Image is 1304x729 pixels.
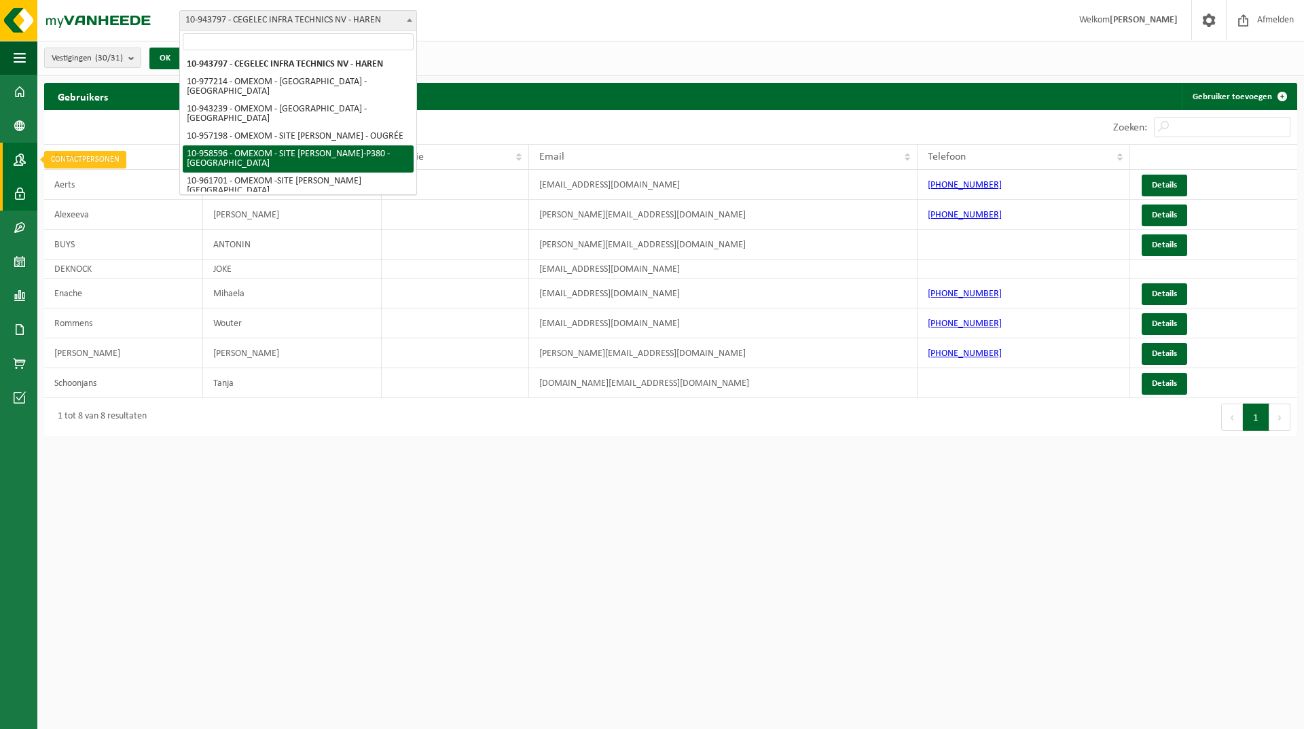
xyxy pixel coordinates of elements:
[183,56,414,73] li: 10-943797 - CEGELEC INFRA TECHNICS NV - HAREN
[928,152,966,162] span: Telefoon
[1113,122,1147,133] label: Zoeken:
[203,260,382,279] td: JOKE
[44,230,203,260] td: BUYS
[203,230,382,260] td: ANTONIN
[928,319,1002,329] a: [PHONE_NUMBER]
[183,73,414,101] li: 10-977214 - OMEXOM - [GEOGRAPHIC_DATA] - [GEOGRAPHIC_DATA]
[1142,283,1187,305] a: Details
[44,338,203,368] td: [PERSON_NAME]
[529,338,918,368] td: [PERSON_NAME][EMAIL_ADDRESS][DOMAIN_NAME]
[1269,404,1290,431] button: Next
[44,200,203,230] td: Alexeeva
[1221,404,1243,431] button: Previous
[183,128,414,145] li: 10-957198 - OMEXOM - SITE [PERSON_NAME] - OUGRÉE
[179,10,417,31] span: 10-943797 - CEGELEC INFRA TECHNICS NV - HAREN
[529,170,918,200] td: [EMAIL_ADDRESS][DOMAIN_NAME]
[928,180,1002,190] a: [PHONE_NUMBER]
[1142,234,1187,256] a: Details
[1142,205,1187,226] a: Details
[1142,175,1187,196] a: Details
[928,349,1002,359] a: [PHONE_NUMBER]
[51,405,147,429] div: 1 tot 8 van 8 resultaten
[44,48,141,68] button: Vestigingen(30/31)
[183,101,414,128] li: 10-943239 - OMEXOM - [GEOGRAPHIC_DATA] - [GEOGRAPHIC_DATA]
[95,54,123,63] count: (30/31)
[203,338,382,368] td: [PERSON_NAME]
[1142,373,1187,395] a: Details
[149,48,181,69] button: OK
[44,83,122,109] h2: Gebruikers
[44,308,203,338] td: Rommens
[529,200,918,230] td: [PERSON_NAME][EMAIL_ADDRESS][DOMAIN_NAME]
[44,170,203,200] td: Aerts
[203,200,382,230] td: [PERSON_NAME]
[203,279,382,308] td: Mihaela
[529,308,918,338] td: [EMAIL_ADDRESS][DOMAIN_NAME]
[203,368,382,398] td: Tanja
[44,260,203,279] td: DEKNOCK
[928,210,1002,220] a: [PHONE_NUMBER]
[183,145,414,173] li: 10-958596 - OMEXOM - SITE [PERSON_NAME]-P380 - [GEOGRAPHIC_DATA]
[1142,343,1187,365] a: Details
[928,289,1002,299] a: [PHONE_NUMBER]
[52,48,123,69] span: Vestigingen
[529,279,918,308] td: [EMAIL_ADDRESS][DOMAIN_NAME]
[1142,313,1187,335] a: Details
[54,152,81,162] span: Naam
[203,308,382,338] td: Wouter
[529,230,918,260] td: [PERSON_NAME][EMAIL_ADDRESS][DOMAIN_NAME]
[1110,15,1178,25] strong: [PERSON_NAME]
[44,279,203,308] td: Enache
[1243,404,1269,431] button: 1
[1182,83,1296,110] a: Gebruiker toevoegen
[44,368,203,398] td: Schoonjans
[529,260,918,279] td: [EMAIL_ADDRESS][DOMAIN_NAME]
[180,11,416,30] span: 10-943797 - CEGELEC INFRA TECHNICS NV - HAREN
[183,173,414,200] li: 10-961701 - OMEXOM -SITE [PERSON_NAME][GEOGRAPHIC_DATA]
[529,368,918,398] td: [DOMAIN_NAME][EMAIL_ADDRESS][DOMAIN_NAME]
[539,152,564,162] span: Email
